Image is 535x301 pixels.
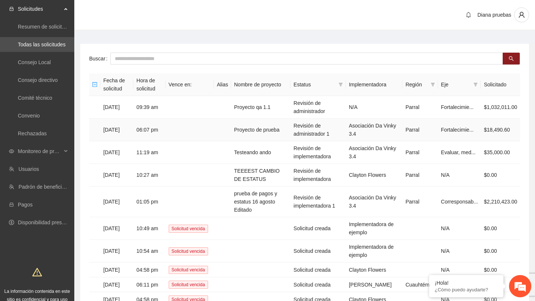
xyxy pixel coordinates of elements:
[133,217,165,240] td: 10:49 am
[18,95,52,101] a: Comité técnico
[481,119,520,141] td: $18,490.60
[346,164,403,186] td: Clayton Flowers
[291,141,346,164] td: Revisión de implementadora
[214,73,231,96] th: Alias
[402,186,438,217] td: Parral
[133,73,165,96] th: Hora de solicitud
[515,11,529,18] span: user
[89,53,110,64] label: Buscar
[9,149,14,154] span: eye
[100,96,133,119] td: [DATE]
[32,267,42,277] span: warning
[9,6,14,11] span: inbox
[231,96,291,119] td: Proyecto qa 1.1
[346,240,403,262] td: Implementadora de ejemplo
[346,277,403,292] td: [PERSON_NAME]
[435,280,498,286] div: ¡Hola!
[231,141,291,164] td: Testeando ando
[481,73,520,96] th: Solicitado
[169,247,208,255] span: Solicitud vencida
[166,73,214,96] th: Vence en:
[435,287,498,292] p: ¿Cómo puedo ayudarte?
[481,141,520,164] td: $35,000.00
[291,217,346,240] td: Solicitud creada
[291,119,346,141] td: Revisión de administrador 1
[337,79,344,90] span: filter
[19,184,73,190] a: Padrón de beneficiarios
[429,79,437,90] span: filter
[18,144,62,159] span: Monitoreo de proyectos
[291,277,346,292] td: Solicitud creada
[18,202,33,208] a: Pagos
[291,240,346,262] td: Solicitud creada
[346,217,403,240] td: Implementadora de ejemplo
[473,82,478,87] span: filter
[441,80,471,89] span: Eje
[169,281,208,289] span: Solicitud vencida
[441,149,476,155] span: Evaluar, med...
[472,79,479,90] span: filter
[100,217,133,240] td: [DATE]
[18,77,58,83] a: Consejo directivo
[231,164,291,186] td: TEEEEST CAMBIO DE ESTATUS
[18,1,62,16] span: Solicitudes
[18,219,81,225] a: Disponibilidad presupuestal
[133,277,165,292] td: 06:11 pm
[463,12,474,18] span: bell
[402,164,438,186] td: Parral
[100,119,133,141] td: [DATE]
[481,96,520,119] td: $1,032,011.00
[346,73,403,96] th: Implementadora
[291,186,346,217] td: Revisión de implementadora 1
[481,217,520,240] td: $0.00
[100,141,133,164] td: [DATE]
[100,277,133,292] td: [DATE]
[477,12,511,18] span: Diana pruebas
[481,262,520,277] td: $0.00
[133,96,165,119] td: 09:39 am
[402,141,438,164] td: Parral
[18,130,47,136] a: Rechazadas
[346,96,403,119] td: N/A
[133,186,165,217] td: 01:05 pm
[346,119,403,141] td: Asociación Da Vinky 3.4
[402,277,438,292] td: Cuauhtémoc
[441,199,478,205] span: Corresponsab...
[346,141,403,164] td: Asociación Da Vinky 3.4
[133,240,165,262] td: 10:54 am
[481,186,520,217] td: $2,210,423.00
[503,53,520,64] button: search
[481,164,520,186] td: $0.00
[402,96,438,119] td: Parral
[100,186,133,217] td: [DATE]
[441,127,474,133] span: Fortalecimie...
[438,217,481,240] td: N/A
[100,240,133,262] td: [DATE]
[338,82,343,87] span: filter
[133,141,165,164] td: 11:19 am
[481,240,520,262] td: $0.00
[402,119,438,141] td: Parral
[133,164,165,186] td: 10:27 am
[291,96,346,119] td: Revisión de administrador
[231,73,291,96] th: Nombre de proyecto
[19,166,39,172] a: Usuarios
[291,164,346,186] td: Revisión de implementadora
[463,9,474,21] button: bell
[100,262,133,277] td: [DATE]
[18,113,40,119] a: Convenio
[438,240,481,262] td: N/A
[169,225,208,233] span: Solicitud vencida
[100,164,133,186] td: [DATE]
[18,59,51,65] a: Consejo Local
[294,80,335,89] span: Estatus
[18,42,65,47] a: Todas las solicitudes
[509,56,514,62] span: search
[231,186,291,217] td: prueba de pagos y estatus 16 agosto Editado
[438,164,481,186] td: N/A
[100,73,133,96] th: Fecha de solicitud
[231,119,291,141] td: Proyecto de prueba
[441,104,474,110] span: Fortalecimie...
[92,82,97,87] span: minus-square
[346,262,403,277] td: Clayton Flowers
